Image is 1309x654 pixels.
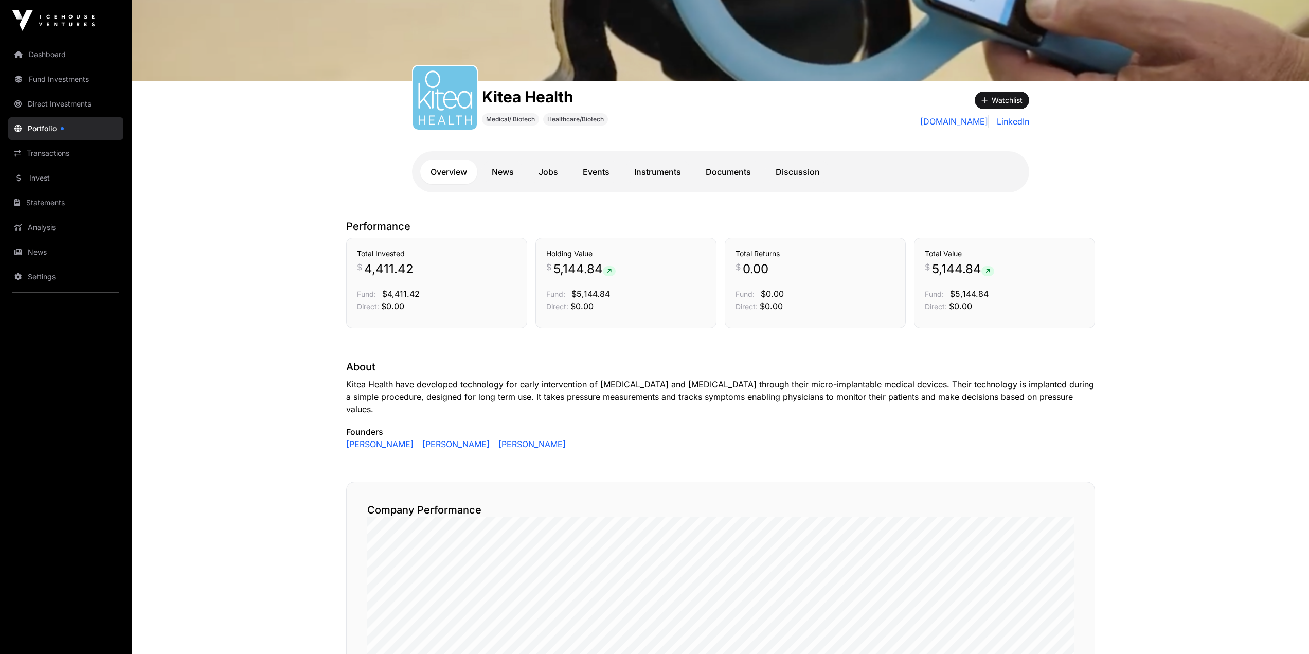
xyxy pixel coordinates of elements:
span: Fund: [546,290,565,298]
button: Watchlist [975,92,1029,109]
a: [PERSON_NAME] [418,438,490,450]
h3: Total Value [925,249,1084,259]
span: 0.00 [743,261,768,277]
p: Kitea Health have developed technology for early intervention of [MEDICAL_DATA] and [MEDICAL_DATA... [346,378,1095,415]
span: $ [925,261,930,273]
h2: Company Performance [367,503,1074,517]
img: output-onlinepngtools---2024-10-23T120245.028.png [417,70,473,126]
a: LinkedIn [993,115,1029,128]
span: $ [736,261,741,273]
a: Events [572,160,620,184]
a: Analysis [8,216,123,239]
nav: Tabs [420,160,1021,184]
a: Settings [8,266,123,288]
a: Dashboard [8,43,123,66]
iframe: Chat Widget [1258,605,1309,654]
span: $4,411.42 [382,289,420,299]
span: $0.00 [761,289,784,299]
h3: Total Returns [736,249,895,259]
span: $0.00 [760,301,783,311]
span: $5,144.84 [950,289,989,299]
p: About [346,360,1095,374]
a: Instruments [624,160,691,184]
a: Fund Investments [8,68,123,91]
a: Statements [8,191,123,214]
a: Invest [8,167,123,189]
a: Transactions [8,142,123,165]
span: $0.00 [949,301,972,311]
span: $ [546,261,551,273]
a: [PERSON_NAME] [494,438,566,450]
span: Fund: [357,290,376,298]
span: $ [357,261,362,273]
a: [PERSON_NAME] [346,438,414,450]
span: $0.00 [570,301,594,311]
span: Medical/ Biotech [486,115,535,123]
a: Documents [695,160,761,184]
span: Direct: [925,302,947,311]
img: Icehouse Ventures Logo [12,10,95,31]
span: 5,144.84 [553,261,616,277]
span: 5,144.84 [932,261,994,277]
span: 4,411.42 [364,261,414,277]
a: Discussion [765,160,830,184]
span: $5,144.84 [571,289,610,299]
span: Fund: [925,290,944,298]
a: News [481,160,524,184]
a: Direct Investments [8,93,123,115]
p: Performance [346,219,1095,234]
span: Direct: [357,302,379,311]
a: News [8,241,123,263]
h1: Kitea Health [482,87,608,106]
a: Overview [420,160,477,184]
h3: Total Invested [357,249,516,259]
a: Portfolio [8,117,123,140]
h3: Holding Value [546,249,706,259]
span: Direct: [546,302,568,311]
span: Direct: [736,302,758,311]
span: Healthcare/Biotech [547,115,604,123]
span: Fund: [736,290,755,298]
span: $0.00 [381,301,404,311]
a: Jobs [528,160,568,184]
p: Founders [346,426,1095,438]
a: [DOMAIN_NAME] [920,115,989,128]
